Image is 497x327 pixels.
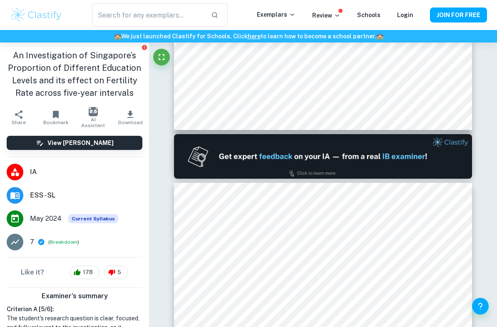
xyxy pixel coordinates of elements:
span: ( ) [48,238,79,246]
span: 🏫 [114,33,121,40]
p: Review [312,11,340,20]
span: 178 [78,268,97,277]
h6: Examiner's summary [3,291,146,301]
span: May 2024 [30,214,62,224]
span: ESS - SL [30,190,142,200]
button: Report issue [141,44,147,50]
button: Fullscreen [153,49,170,65]
img: AI Assistant [89,107,98,116]
span: 🏫 [376,33,383,40]
button: View [PERSON_NAME] [7,136,142,150]
span: IA [30,167,142,177]
input: Search for any exemplars... [92,3,204,27]
h6: View [PERSON_NAME] [47,138,114,147]
a: Schools [357,12,380,18]
span: 5 [113,268,126,277]
h6: Criterion A [ 5 / 6 ]: [7,305,142,314]
p: Exemplars [257,10,296,19]
button: Download [112,106,149,129]
h6: We just launched Clastify for Schools. Click to learn how to become a school partner. [2,32,495,41]
h6: Like it? [21,267,44,277]
img: Clastify logo [10,7,63,23]
button: Bookmark [37,106,75,129]
div: 178 [70,266,100,279]
img: Ad [174,134,472,179]
span: AI Assistant [80,117,107,128]
p: 7 [30,237,34,247]
span: Download [118,120,143,125]
span: Share [12,120,26,125]
button: AI Assistant [75,106,112,129]
h1: An Investigation of Singapore’s Proportion of Different Education Levels and its effect on Fertil... [7,49,142,99]
a: here [248,33,261,40]
div: This exemplar is based on the current syllabus. Feel free to refer to it for inspiration/ideas wh... [68,214,118,223]
button: Help and Feedback [472,298,489,315]
button: Breakdown [50,238,77,246]
span: Bookmark [43,120,69,125]
a: Login [397,12,413,18]
span: Current Syllabus [68,214,118,223]
button: JOIN FOR FREE [430,7,487,22]
div: 5 [104,266,128,279]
